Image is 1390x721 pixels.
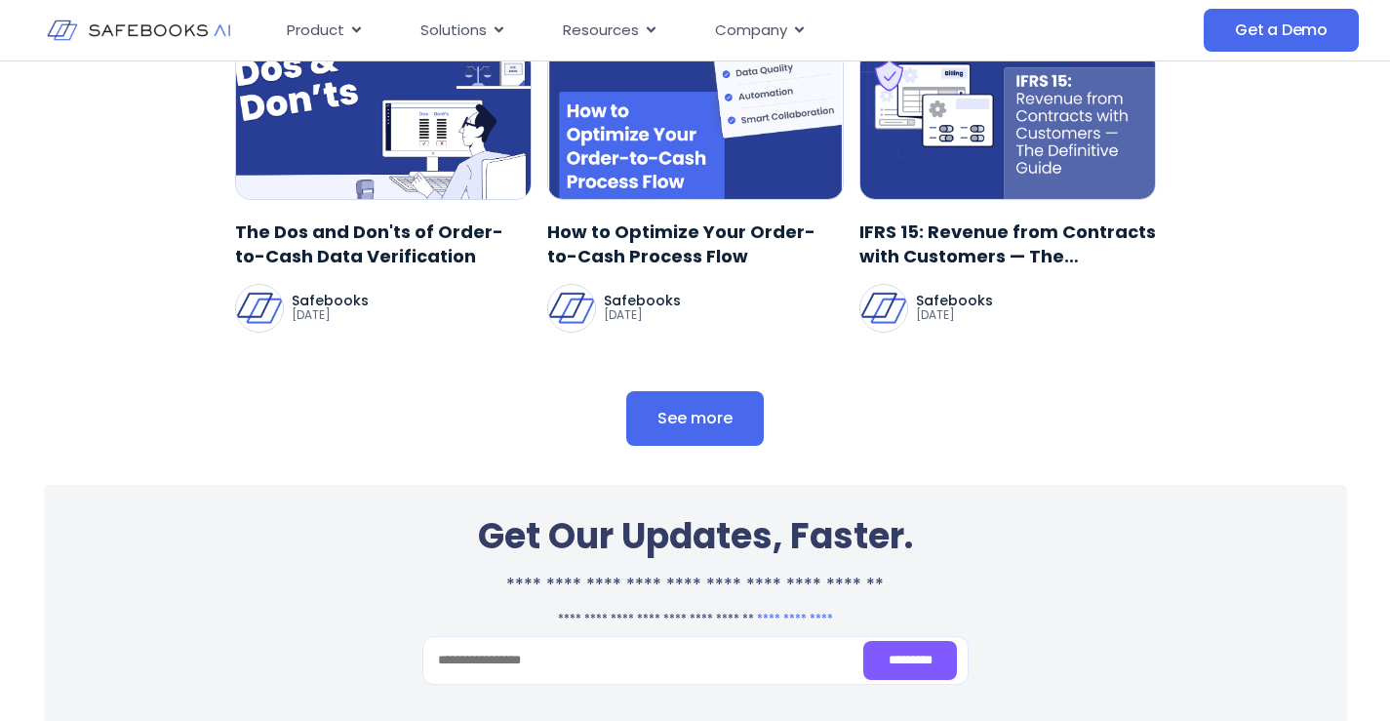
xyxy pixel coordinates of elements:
[715,20,787,42] span: Company
[626,391,764,446] a: See more
[287,20,344,42] span: Product
[1204,9,1359,52] a: Get a Demo
[271,12,1057,50] div: Menu Toggle
[1235,20,1328,40] span: Get a Demo
[271,12,1057,50] nav: Menu
[420,20,487,42] span: Solutions
[547,49,844,200] img: SOX_Compliance_Automation_Best_Practices_2-1745251409323.png
[292,294,369,307] p: Safebooks
[548,285,595,332] img: Safebooks
[547,220,844,268] a: How to Optimize Your Order-to-Cash Process Flow
[916,294,993,307] p: Safebooks
[563,20,639,42] span: Resources
[235,220,532,268] a: The Dos and Don'ts of Order-to-Cash Data Verification
[859,220,1156,268] a: IFRS 15: Revenue from Contracts with Customers — The Definitive Guide
[859,49,1156,200] img: What_is_IFRS_15_Marketing_Materials-1754986186564.png
[235,49,532,200] img: Order_to_Cash_Data_Verification_2-1745249131343.png
[916,307,993,323] p: [DATE]
[292,307,369,323] p: [DATE]
[860,285,907,332] img: Safebooks
[236,285,283,332] img: Safebooks
[604,294,681,307] p: Safebooks
[604,307,681,323] p: [DATE]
